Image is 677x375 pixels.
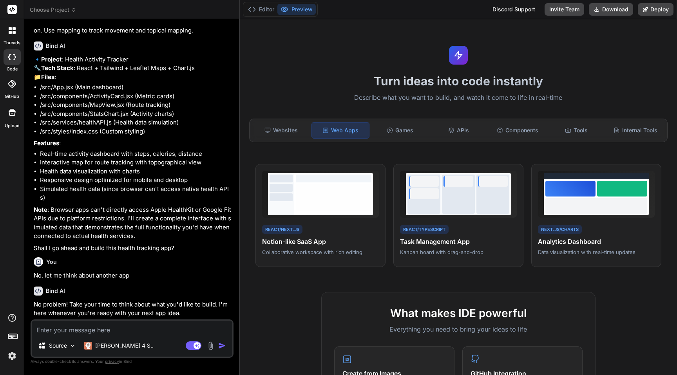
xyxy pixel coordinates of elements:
[34,244,232,253] p: Shall I go ahead and build this health tracking app?
[277,4,316,15] button: Preview
[40,101,232,110] li: /src/components/MapView.jsx (Route tracking)
[253,122,310,139] div: Websites
[607,122,664,139] div: Internal Tools
[41,56,62,63] strong: Project
[34,139,232,148] p: :
[545,3,584,16] button: Invite Team
[40,176,232,185] li: Responsive design optimized for mobile and desktop
[40,83,232,92] li: /src/App.jsx (Main dashboard)
[30,6,76,14] span: Choose Project
[95,342,154,350] p: [PERSON_NAME] 4 S..
[311,122,369,139] div: Web Apps
[34,206,232,241] p: : Browser apps can't directly access Apple HealthKit or Google Fit APIs due to platform restricti...
[34,55,232,82] p: 🔹 : Health Activity Tracker 🔧 : React + Tailwind + Leaflet Maps + Chart.js 📁 :
[49,342,67,350] p: Source
[5,123,20,129] label: Upload
[46,258,57,266] h6: You
[69,343,76,349] img: Pick Models
[7,66,18,72] label: code
[105,359,119,364] span: privacy
[334,305,583,321] h2: What makes IDE powerful
[244,93,672,103] p: Describe what you want to build, and watch it come to life in real-time
[262,237,379,246] h4: Notion-like SaaS App
[46,42,65,50] h6: Bind AI
[41,73,54,81] strong: Files
[40,185,232,202] li: Simulated health data (since browser can't access native health APIs)
[400,225,449,234] div: React/TypeScript
[638,3,673,16] button: Deploy
[400,237,517,246] h4: Task Management App
[371,122,428,139] div: Games
[589,3,633,16] button: Download
[40,158,232,167] li: Interactive map for route tracking with topographical view
[40,110,232,119] li: /src/components/StatsChart.jsx (Activity charts)
[40,127,232,136] li: /src/styles/index.css (Custom styling)
[5,93,19,100] label: GitHub
[31,358,234,365] p: Always double-check its answers. Your in Bind
[40,167,232,176] li: Health data visualization with charts
[430,122,487,139] div: APIs
[5,349,19,362] img: settings
[262,249,379,256] p: Collaborative workspace with rich editing
[218,342,226,350] img: icon
[40,150,232,159] li: Real-time activity dashboard with steps, calories, distance
[40,92,232,101] li: /src/components/ActivityCard.jsx (Metric cards)
[34,300,232,318] p: No problem! Take your time to think about what you'd like to build. I'm here whenever you're read...
[41,64,74,72] strong: Tech Stack
[538,237,655,246] h4: Analytics Dashboard
[46,287,65,295] h6: Bind AI
[4,40,20,46] label: threads
[548,122,605,139] div: Tools
[262,225,302,234] div: React/Next.js
[334,325,583,334] p: Everything you need to bring your ideas to life
[400,249,517,256] p: Kanban board with drag-and-drop
[34,271,232,280] p: No, let me think about another app
[34,139,59,147] strong: Features
[538,225,582,234] div: Next.js/Charts
[488,3,540,16] div: Discord Support
[206,341,215,350] img: attachment
[40,118,232,127] li: /src/services/healthAPI.js (Health data simulation)
[34,206,47,213] strong: Note
[538,249,655,256] p: Data visualization with real-time updates
[245,4,277,15] button: Editor
[489,122,546,139] div: Components
[244,74,672,88] h1: Turn ideas into code instantly
[84,342,92,350] img: Claude 4 Sonnet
